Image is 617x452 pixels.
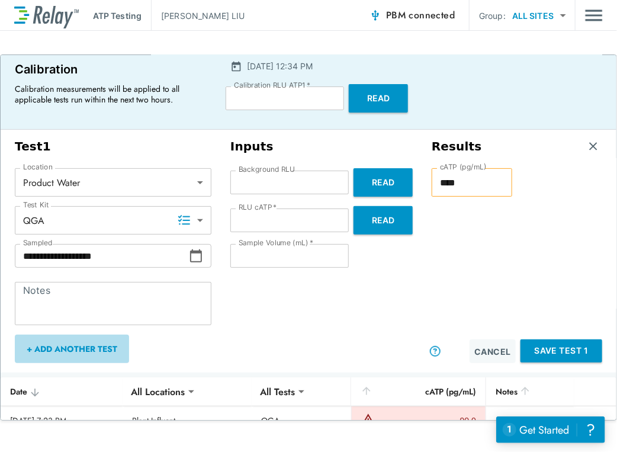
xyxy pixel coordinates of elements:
p: ATP Testing [93,9,142,22]
img: Warning [361,412,375,427]
h3: Results [432,139,482,154]
img: LuminUltra Relay [14,3,79,28]
p: Group: [479,9,506,22]
span: connected [409,8,455,22]
p: Calibration measurements will be applied to all applicable tests run within the next two hours. [15,84,204,105]
p: Calibration [15,60,204,79]
label: Sampled [23,239,53,247]
td: Plant Influent [123,406,252,435]
div: All Tests [252,380,303,403]
button: PBM connected [365,4,459,27]
label: Sample Volume (mL) [239,239,313,247]
div: cATP (pg/mL) [361,384,476,399]
label: Test Kit [23,201,49,209]
div: All Locations [123,380,193,403]
button: Cancel [470,339,516,363]
td: QGA [252,406,351,435]
div: [DATE] 7:23 PM [10,415,113,427]
img: Remove [587,140,599,152]
button: expand row [590,411,610,431]
label: Calibration RLU ATP1 [234,81,310,89]
label: Location [23,163,53,171]
div: Notes [496,384,565,399]
p: [DATE] 12:34 PM [247,60,313,72]
label: Background RLU [239,165,295,174]
th: Date [1,377,123,406]
div: 90.0 [378,415,476,427]
iframe: Resource center [496,416,605,443]
div: Product Water [15,171,211,194]
img: Connected Icon [369,9,381,21]
div: QGA [15,209,211,232]
span: PBM [386,7,455,24]
p: [PERSON_NAME] LIU [161,9,245,22]
label: cATP (pg/mL) [440,163,487,171]
label: RLU cATP [239,203,277,211]
button: Read [354,168,413,197]
button: Read [349,84,408,113]
button: Save Test 1 [520,339,602,363]
button: Read [354,206,413,235]
img: Drawer Icon [585,4,603,27]
input: Choose date, selected date is Sep 9, 2025 [15,244,189,268]
h3: Test 1 [15,139,211,154]
button: + Add Another Test [15,335,129,363]
button: Main menu [585,4,603,27]
img: Calender Icon [230,60,242,72]
h3: Inputs [230,139,413,154]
